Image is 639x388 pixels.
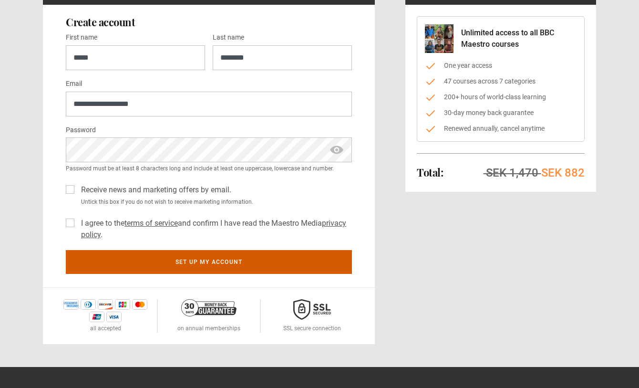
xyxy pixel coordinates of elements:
img: visa [106,312,122,322]
p: Unlimited access to all BBC Maestro courses [461,27,577,50]
img: diners [81,299,96,310]
span: SEK 1,470 [486,166,538,179]
p: all accepted [90,324,121,333]
h2: Create account [66,16,352,28]
p: SSL secure connection [283,324,341,333]
label: Password [66,125,96,136]
li: Renewed annually, cancel anytime [425,124,577,134]
small: Password must be at least 8 characters long and include at least one uppercase, lowercase and num... [66,164,352,173]
li: 30-day money back guarantee [425,108,577,118]
a: terms of service [124,219,178,228]
img: 30-day-money-back-guarantee-c866a5dd536ff72a469b.png [181,299,237,316]
span: SEK 882 [541,166,585,179]
li: 200+ hours of world-class learning [425,92,577,102]
label: Email [66,78,82,90]
label: First name [66,32,97,43]
p: on annual memberships [177,324,240,333]
label: Receive news and marketing offers by email. [77,184,231,196]
li: 47 courses across 7 categories [425,76,577,86]
img: unionpay [89,312,104,322]
label: Last name [213,32,244,43]
label: I agree to the and confirm I have read the Maestro Media . [77,218,352,241]
h2: Total: [417,167,443,178]
img: mastercard [132,299,147,310]
button: Set up my account [66,250,352,274]
img: jcb [115,299,130,310]
img: amex [63,299,79,310]
span: show password [329,137,344,162]
small: Untick this box if you do not wish to receive marketing information. [77,198,352,206]
li: One year access [425,61,577,71]
img: discover [98,299,113,310]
